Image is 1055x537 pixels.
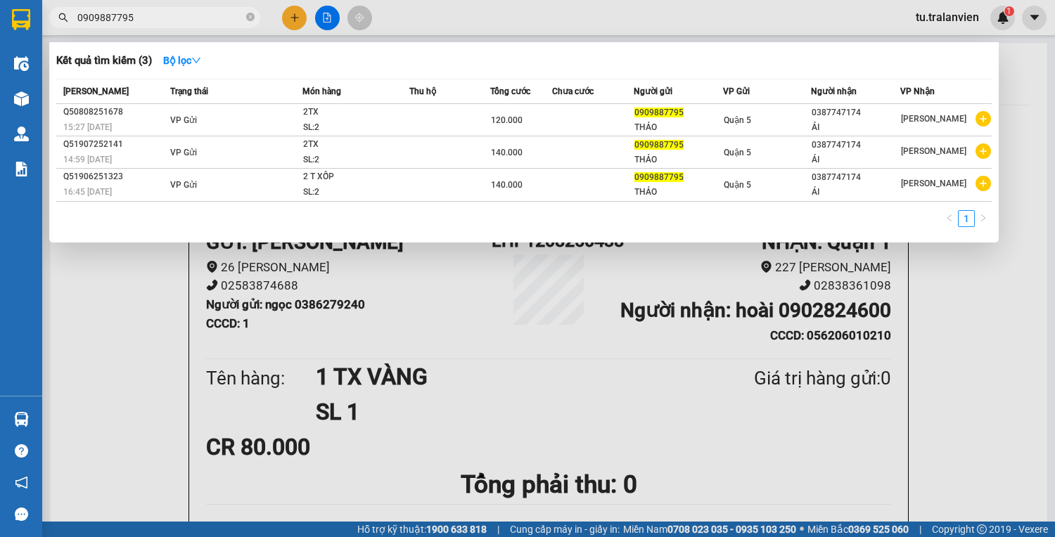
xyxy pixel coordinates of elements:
[812,120,900,135] div: ÁI
[170,180,197,190] span: VP Gửi
[812,153,900,167] div: ÁI
[152,49,212,72] button: Bộ lọcdown
[63,122,112,132] span: 15:27 [DATE]
[811,86,857,96] span: Người nhận
[900,86,935,96] span: VP Nhận
[812,170,900,185] div: 0387747174
[18,91,51,157] b: Trà Lan Viên
[979,214,987,222] span: right
[63,86,129,96] span: [PERSON_NAME]
[812,185,900,200] div: ÁI
[976,176,991,191] span: plus-circle
[118,67,193,84] li: (c) 2017
[14,56,29,71] img: warehouse-icon
[959,211,974,226] a: 1
[63,187,112,197] span: 16:45 [DATE]
[63,169,166,184] div: Q51906251323
[118,53,193,65] b: [DOMAIN_NAME]
[724,148,751,157] span: Quận 5
[634,108,684,117] span: 0909887795
[723,86,750,96] span: VP Gửi
[63,155,112,164] span: 14:59 [DATE]
[302,86,341,96] span: Món hàng
[812,105,900,120] div: 0387747174
[63,105,166,119] div: Q50808251678
[163,55,201,66] strong: Bộ lọc
[724,115,751,125] span: Quận 5
[634,153,722,167] div: THẢO
[634,120,722,135] div: THẢO
[77,10,243,25] input: Tìm tên, số ĐT hoặc mã đơn
[491,115,523,125] span: 120.000
[941,210,958,227] button: left
[812,138,900,153] div: 0387747174
[303,105,409,120] div: 2TX
[303,185,409,200] div: SL: 2
[303,169,409,185] div: 2 T XỐP
[303,120,409,136] div: SL: 2
[976,111,991,127] span: plus-circle
[170,86,208,96] span: Trạng thái
[975,210,992,227] button: right
[15,476,28,489] span: notification
[941,210,958,227] li: Previous Page
[246,11,255,25] span: close-circle
[634,86,672,96] span: Người gửi
[14,162,29,176] img: solution-icon
[56,53,152,68] h3: Kết quả tìm kiếm ( 3 )
[14,412,29,427] img: warehouse-icon
[170,115,197,125] span: VP Gửi
[191,56,201,65] span: down
[15,444,28,458] span: question-circle
[491,180,523,190] span: 140.000
[303,137,409,153] div: 2TX
[901,179,966,188] span: [PERSON_NAME]
[14,91,29,106] img: warehouse-icon
[490,86,530,96] span: Tổng cước
[15,507,28,521] span: message
[491,148,523,157] span: 140.000
[958,210,975,227] li: 1
[552,86,594,96] span: Chưa cước
[246,13,255,21] span: close-circle
[303,153,409,168] div: SL: 2
[724,180,751,190] span: Quận 5
[945,214,954,222] span: left
[58,13,68,22] span: search
[170,148,197,157] span: VP Gửi
[975,210,992,227] li: Next Page
[976,143,991,159] span: plus-circle
[634,140,684,150] span: 0909887795
[12,9,30,30] img: logo-vxr
[901,146,966,156] span: [PERSON_NAME]
[63,137,166,152] div: Q51907252141
[409,86,436,96] span: Thu hộ
[87,20,139,160] b: Trà Lan Viên - Gửi khách hàng
[901,114,966,124] span: [PERSON_NAME]
[14,127,29,141] img: warehouse-icon
[153,18,186,51] img: logo.jpg
[634,172,684,182] span: 0909887795
[634,185,722,200] div: THẢO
